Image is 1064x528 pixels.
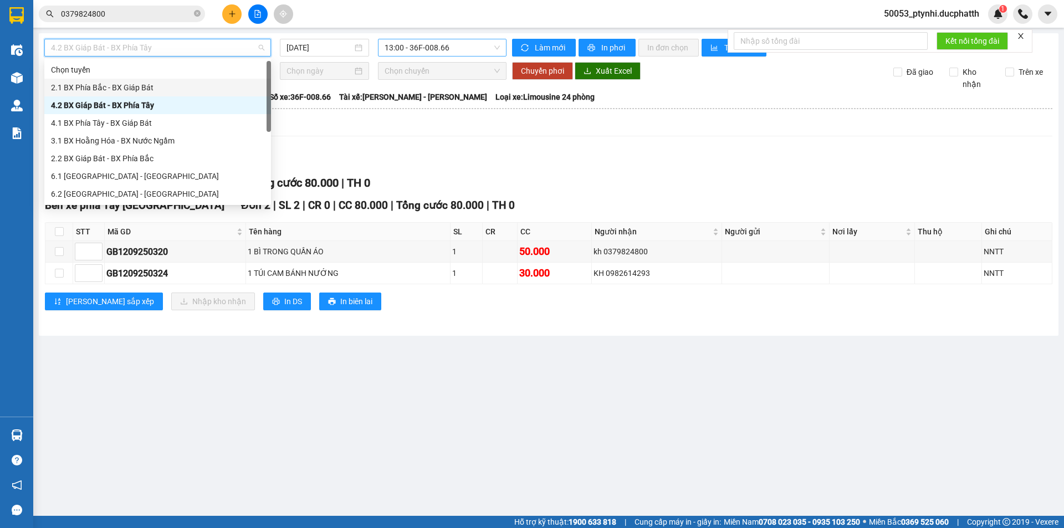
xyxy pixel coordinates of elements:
button: sort-ascending[PERSON_NAME] sắp xếp [45,293,163,310]
div: 2.2 BX Giáp Bát - BX Phía Bắc [44,150,271,167]
th: SL [451,223,483,241]
div: 1 BÌ TRONG QUẦN ÁO [248,245,448,258]
button: downloadNhập kho nhận [171,293,255,310]
div: NNTT [984,267,1050,279]
span: TH 0 [492,199,515,212]
span: Cung cấp máy in - giấy in: [635,516,721,528]
span: TH 0 [347,176,370,189]
span: | [341,176,344,189]
span: printer [272,298,280,306]
span: download [584,67,591,76]
div: NNTT [984,245,1050,258]
span: CC 80.000 [339,199,388,212]
span: Bến xe phía Tây [GEOGRAPHIC_DATA] [45,199,224,212]
span: 4.2 BX Giáp Bát - BX Phía Tây [51,39,264,56]
div: KH 0982614293 [594,267,720,279]
input: 12/09/2025 [287,42,352,54]
div: 4.2 BX Giáp Bát - BX Phía Tây [44,96,271,114]
img: warehouse-icon [11,429,23,441]
button: printerIn biên lai [319,293,381,310]
span: close [1017,32,1025,40]
button: printerIn phơi [579,39,636,57]
span: CR 0 [308,199,330,212]
span: ⚪️ [863,520,866,524]
span: aim [279,10,287,18]
div: 1 TÚI CAM BÁNH NƯỚNG [248,267,448,279]
span: close-circle [194,9,201,19]
img: icon-new-feature [993,9,1003,19]
div: 30.000 [519,265,590,281]
span: close-circle [194,10,201,17]
span: Đơn 2 [241,199,270,212]
div: 2.1 BX Phía Bắc - BX Giáp Bát [44,79,271,96]
td: GB1209250320 [105,241,246,263]
span: Người gửi [725,225,818,238]
div: 6.1 Thanh Hóa - Hà Nội [44,167,271,185]
div: 2.2 BX Giáp Bát - BX Phía Bắc [51,152,264,165]
button: bar-chartThống kê [702,39,766,57]
button: aim [274,4,293,24]
span: notification [12,480,22,490]
span: In DS [284,295,302,307]
span: | [391,199,393,212]
th: Ghi chú [982,223,1052,241]
button: downloadXuất Excel [575,62,641,80]
span: | [487,199,489,212]
span: Mã GD [108,225,234,238]
span: copyright [1002,518,1010,526]
button: caret-down [1038,4,1057,24]
span: Miền Nam [724,516,860,528]
th: CR [483,223,518,241]
span: | [957,516,959,528]
div: GB1209250324 [106,266,244,280]
span: Đã giao [902,66,938,78]
span: | [625,516,626,528]
div: 1 [452,245,480,258]
span: 1 [1001,5,1005,13]
button: In đơn chọn [638,39,699,57]
span: sync [521,44,530,53]
span: In phơi [601,42,627,54]
span: message [12,505,22,515]
th: Thu hộ [915,223,982,241]
div: 4.1 BX Phía Tây - BX Giáp Bát [51,117,264,129]
span: caret-down [1043,9,1053,19]
strong: 1900 633 818 [569,517,616,526]
img: logo-vxr [9,7,24,24]
span: 50053_ptynhi.ducphatth [875,7,988,20]
button: Chuyển phơi [512,62,573,80]
span: Xuất Excel [596,65,632,77]
div: 2.1 BX Phía Bắc - BX Giáp Bát [51,81,264,94]
span: Người nhận [595,225,710,238]
span: Trên xe [1014,66,1047,78]
div: 4.1 BX Phía Tây - BX Giáp Bát [44,114,271,132]
span: Kết nối tổng đài [945,35,999,47]
button: printerIn DS [263,293,311,310]
span: Làm mới [535,42,567,54]
button: syncLàm mới [512,39,576,57]
span: bar-chart [710,44,720,53]
div: Chọn tuyến [44,61,271,79]
button: plus [222,4,242,24]
span: Tài xế: [PERSON_NAME] - [PERSON_NAME] [339,91,487,103]
span: search [46,10,54,18]
img: warehouse-icon [11,44,23,56]
input: Tìm tên, số ĐT hoặc mã đơn [61,8,192,20]
span: printer [587,44,597,53]
img: phone-icon [1018,9,1028,19]
span: | [303,199,305,212]
span: plus [228,10,236,18]
span: sort-ascending [54,298,62,306]
div: 3.1 BX Hoằng Hóa - BX Nước Ngầm [44,132,271,150]
span: | [273,199,276,212]
div: 3.1 BX Hoằng Hóa - BX Nước Ngầm [51,135,264,147]
div: 6.1 [GEOGRAPHIC_DATA] - [GEOGRAPHIC_DATA] [51,170,264,182]
button: Kết nối tổng đài [937,32,1008,50]
span: Nơi lấy [832,225,903,238]
span: Tổng cước 80.000 [396,199,484,212]
sup: 1 [999,5,1007,13]
input: Chọn ngày [287,65,352,77]
div: kh 0379824800 [594,245,720,258]
span: Kho nhận [958,66,997,90]
img: solution-icon [11,127,23,139]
